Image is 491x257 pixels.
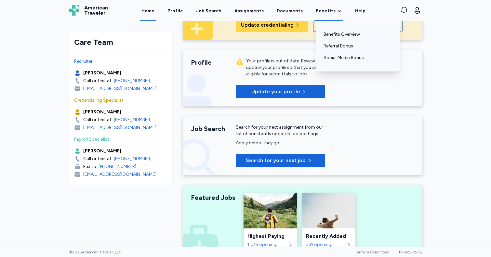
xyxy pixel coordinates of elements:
div: [PERSON_NAME] [83,148,121,154]
a: Benefits Overview [324,29,392,40]
div: Your profile is out of date. Review and update your profile so that you are eligible for submitta... [246,58,325,77]
span: Update credentialing [241,21,294,29]
div: Call or text at: [83,117,113,123]
span: Update your profile [251,88,300,96]
div: Search for your next assignment from our list of constantly updated job postings. [236,124,325,137]
a: Home [140,1,156,21]
a: [PHONE_NUMBER] [114,156,152,162]
a: [PHONE_NUMBER] [114,117,152,123]
div: Recruiter [74,58,167,65]
a: Referral Bonus [324,40,392,52]
div: Payroll Specialist [74,136,167,143]
div: Credentialing Specialist [74,97,167,104]
div: [EMAIL_ADDRESS][DOMAIN_NAME] [83,85,156,92]
a: Highest PayingHighest Paying1,015 openings [244,193,297,252]
div: [PERSON_NAME] [83,70,121,76]
a: Privacy Policy [399,250,422,254]
div: Apply before they go! [236,140,325,146]
div: Highest Paying [247,232,293,240]
button: Search for your next job [236,154,325,167]
span: Benefits [316,8,336,14]
span: Search for your next job [246,157,306,164]
div: Call or text at: [83,78,113,84]
div: Job Search [191,124,236,133]
div: [EMAIL_ADDRESS][DOMAIN_NAME] [83,124,156,131]
a: Terms & Conditions [355,250,389,254]
button: Update credentialing [236,18,308,32]
a: Recently AddedRecently Added331 openings [302,193,355,252]
img: Logo [69,5,79,16]
a: [PHONE_NUMBER] [99,163,136,170]
button: Update your profile [236,85,325,98]
div: 331 openings [306,241,345,248]
img: Highest Paying [244,193,297,228]
div: 1,015 openings [247,241,286,248]
a: Benefits [316,8,342,14]
div: Featured Jobs [191,193,236,202]
a: [PHONE_NUMBER] [114,78,152,84]
div: Job Search [196,8,221,14]
div: Fax to: [83,163,97,170]
img: Recently Added [302,193,355,228]
div: [PERSON_NAME] [83,109,121,115]
a: Social Media Bonus [324,52,392,64]
div: Recently Added [306,232,352,240]
div: Profile [191,58,236,67]
div: Call or text at: [83,156,113,162]
span: © 2025 American Traveler, LLC [69,250,122,255]
button: Helpful Forms You May Need [313,18,403,32]
span: American Traveler [84,5,108,16]
div: Care Team [74,37,167,47]
div: [EMAIL_ADDRESS][DOMAIN_NAME] [83,171,156,178]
